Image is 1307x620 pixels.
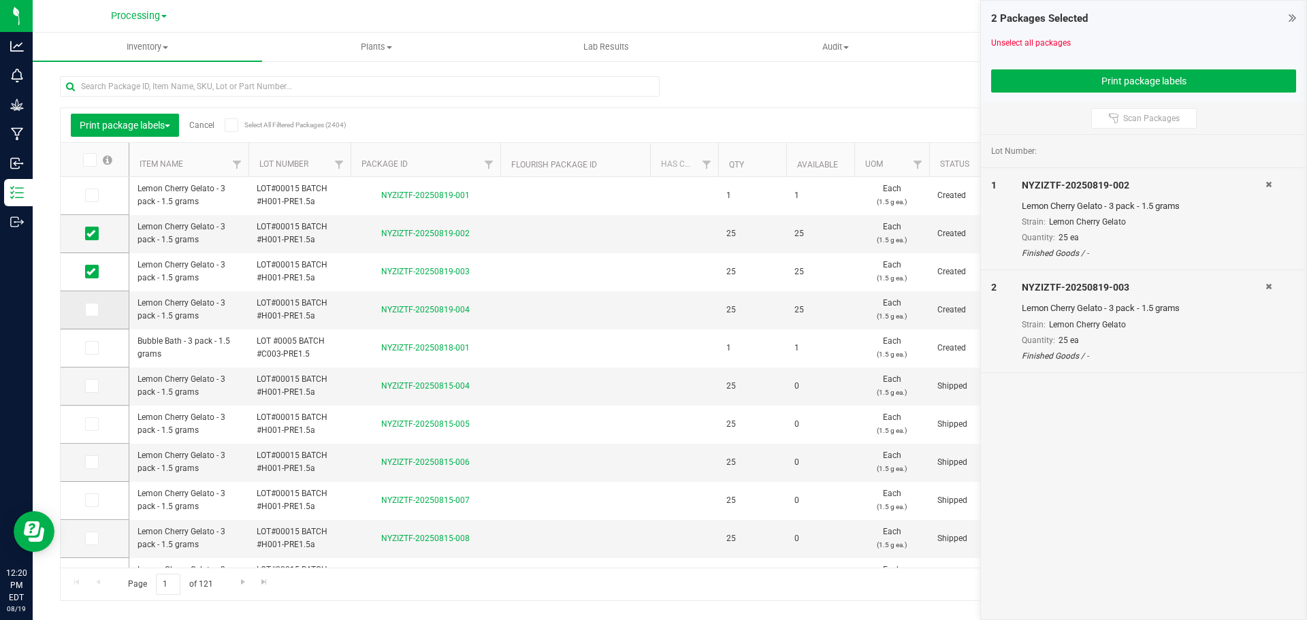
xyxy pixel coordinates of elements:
span: 0 [794,456,846,469]
span: LOT#00015 BATCH #H001-PRE1.5a [257,411,342,437]
span: Select all records on this page [103,155,112,165]
a: NYZIZTF-20250819-003 [381,267,470,276]
a: Inventory [33,33,262,61]
a: Filter [478,153,500,176]
span: Lemon Cherry Gelato - 3 pack - 1.5 grams [138,487,240,513]
a: Item Name [140,159,183,169]
div: Lemon Cherry Gelato - 3 pack - 1.5 grams [1022,199,1265,213]
span: Each [862,335,921,361]
span: LOT#00015 BATCH #H001-PRE1.5a [257,221,342,246]
span: Each [862,449,921,475]
span: Created [937,342,996,355]
a: Inventory Counts [950,33,1180,61]
span: 25 [726,380,778,393]
span: LOT#00015 BATCH #H001-PRE1.5a [257,259,342,284]
a: Go to the next page [233,574,253,592]
span: Lemon Cherry Gelato - 3 pack - 1.5 grams [138,221,240,246]
inline-svg: Inventory [10,186,24,199]
span: Each [862,221,921,246]
div: Lemon Cherry Gelato - 3 pack - 1.5 grams [1022,301,1265,315]
inline-svg: Grow [10,98,24,112]
p: (1.5 g ea.) [862,348,921,361]
span: 0 [794,494,846,507]
inline-svg: Manufacturing [10,127,24,141]
p: 08/19 [6,604,27,614]
span: Created [937,265,996,278]
p: (1.5 g ea.) [862,310,921,323]
span: 25 [726,265,778,278]
a: Filter [696,153,718,176]
a: Audit [721,33,950,61]
span: Shipped [937,418,996,431]
span: Audit [722,41,950,53]
span: LOT#00015 BATCH #H001-PRE1.5a [257,487,342,513]
a: Filter [328,153,351,176]
span: LOT#00015 BATCH #H001-PRE1.5a [257,297,342,323]
span: Strain: [1022,217,1046,227]
span: 0 [794,418,846,431]
inline-svg: Inbound [10,157,24,170]
span: Plants [263,41,491,53]
span: Shipped [937,532,996,545]
p: (1.5 g ea.) [862,386,921,399]
span: Each [862,182,921,208]
span: 0 [794,532,846,545]
a: Cancel [189,120,214,130]
span: Each [862,487,921,513]
span: 25 [726,418,778,431]
span: 0 [794,380,846,393]
a: NYZIZTF-20250815-004 [381,381,470,391]
a: NYZIZTF-20250818-001 [381,343,470,353]
span: 25 [726,456,778,469]
a: Available [797,160,838,169]
span: Lemon Cherry Gelato - 3 pack - 1.5 grams [138,449,240,475]
a: Status [940,159,969,169]
iframe: Resource center [14,511,54,552]
span: 1 [726,189,778,202]
p: (1.5 g ea.) [862,538,921,551]
p: (1.5 g ea.) [862,424,921,437]
a: Lot Number [259,159,308,169]
span: 1 [794,189,846,202]
a: NYZIZTF-20250819-002 [381,229,470,238]
a: Filter [907,153,929,176]
a: Lab Results [491,33,721,61]
p: (1.5 g ea.) [862,500,921,513]
span: 25 [794,265,846,278]
input: 1 [156,574,180,595]
span: Quantity: [1022,336,1055,345]
span: 25 ea [1059,233,1079,242]
span: LOT #0005 BATCH #C003-PRE1.5 [257,335,342,361]
span: Created [937,227,996,240]
p: (1.5 g ea.) [862,233,921,246]
div: NYZIZTF-20250819-003 [1022,280,1265,295]
a: NYZIZTF-20250815-006 [381,457,470,467]
span: Lemon Cherry Gelato - 3 pack - 1.5 grams [138,297,240,323]
span: Each [862,259,921,284]
span: 25 [794,304,846,316]
span: 25 [726,227,778,240]
span: Quantity: [1022,233,1055,242]
a: NYZIZTF-20250819-001 [381,191,470,200]
span: LOT#00015 BATCH #H001-PRE1.5a [257,449,342,475]
a: Qty [729,160,744,169]
span: Lemon Cherry Gelato [1049,217,1126,227]
div: Finished Goods / - [1022,350,1265,362]
p: (1.5 g ea.) [862,462,921,475]
button: Print package labels [991,69,1296,93]
span: Select All Filtered Packages (2404) [244,121,312,129]
span: 25 [726,532,778,545]
span: Each [862,373,921,399]
span: Processing [111,10,160,22]
span: Lemon Cherry Gelato - 3 pack - 1.5 grams [138,525,240,551]
p: (1.5 g ea.) [862,195,921,208]
span: 25 [726,494,778,507]
span: Page of 121 [116,574,224,595]
span: Shipped [937,380,996,393]
button: Print package labels [71,114,179,137]
span: Lemon Cherry Gelato - 3 pack - 1.5 grams [138,564,240,589]
span: 25 ea [1059,336,1079,345]
span: 2 [991,282,997,293]
span: Shipped [937,456,996,469]
a: NYZIZTF-20250815-008 [381,534,470,543]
